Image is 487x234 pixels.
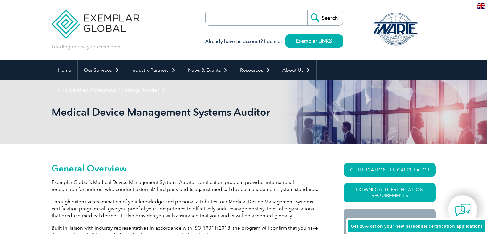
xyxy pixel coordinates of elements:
[455,202,471,218] img: contact-chat.png
[52,163,321,173] h2: General Overview
[52,43,122,50] p: Leading the way to excellence
[353,217,426,225] h3: Ready to get certified?
[52,106,297,118] h1: Medical Device Management Systems Auditor
[307,10,343,25] input: Search
[125,60,182,80] a: Industry Partners
[285,34,343,48] a: Exemplar LINK
[78,60,125,80] a: Our Services
[205,38,343,46] h3: Already have an account? Login at
[52,198,321,219] p: Through extensive examination of your knowledge and personal attributes, our Medical Device Manag...
[52,60,77,80] a: Home
[234,60,276,80] a: Resources
[351,224,482,229] span: Get 20% off on your new personnel certification application!
[344,163,436,177] a: CERTIFICATION FEE CALCULATOR
[52,80,172,100] a: Find Certified Professional / Training Provider
[344,183,436,202] a: Download Certification Requirements
[52,179,321,193] p: Exemplar Global’s Medical Device Management Systems Auditor certification program provides intern...
[276,60,316,80] a: About Us
[477,3,485,9] img: en
[329,39,332,43] img: open_square.png
[182,60,234,80] a: News & Events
